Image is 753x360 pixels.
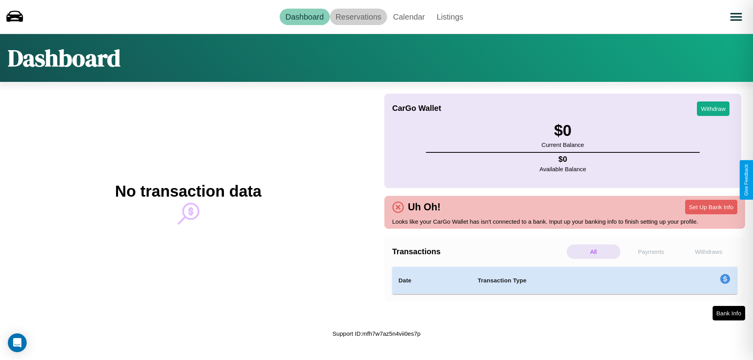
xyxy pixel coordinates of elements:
[392,216,737,227] p: Looks like your CarGo Wallet has isn't connected to a bank. Input up your banking info to finish ...
[624,244,678,259] p: Payments
[540,155,586,164] h4: $ 0
[713,306,745,320] button: Bank Info
[392,104,441,113] h4: CarGo Wallet
[567,244,620,259] p: All
[540,164,586,174] p: Available Balance
[744,164,749,196] div: Give Feedback
[542,122,584,139] h3: $ 0
[685,200,737,214] button: Set Up Bank Info
[478,276,656,285] h4: Transaction Type
[280,9,330,25] a: Dashboard
[330,9,387,25] a: Reservations
[404,201,444,213] h4: Uh Oh!
[542,139,584,150] p: Current Balance
[697,101,729,116] button: Withdraw
[398,276,465,285] h4: Date
[682,244,735,259] p: Withdraws
[8,333,27,352] div: Open Intercom Messenger
[725,6,747,28] button: Open menu
[392,267,737,294] table: simple table
[431,9,469,25] a: Listings
[392,247,565,256] h4: Transactions
[333,328,420,339] p: Support ID: mfh7w7az5n4vii0es7p
[387,9,431,25] a: Calendar
[115,183,261,200] h2: No transaction data
[8,42,120,74] h1: Dashboard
